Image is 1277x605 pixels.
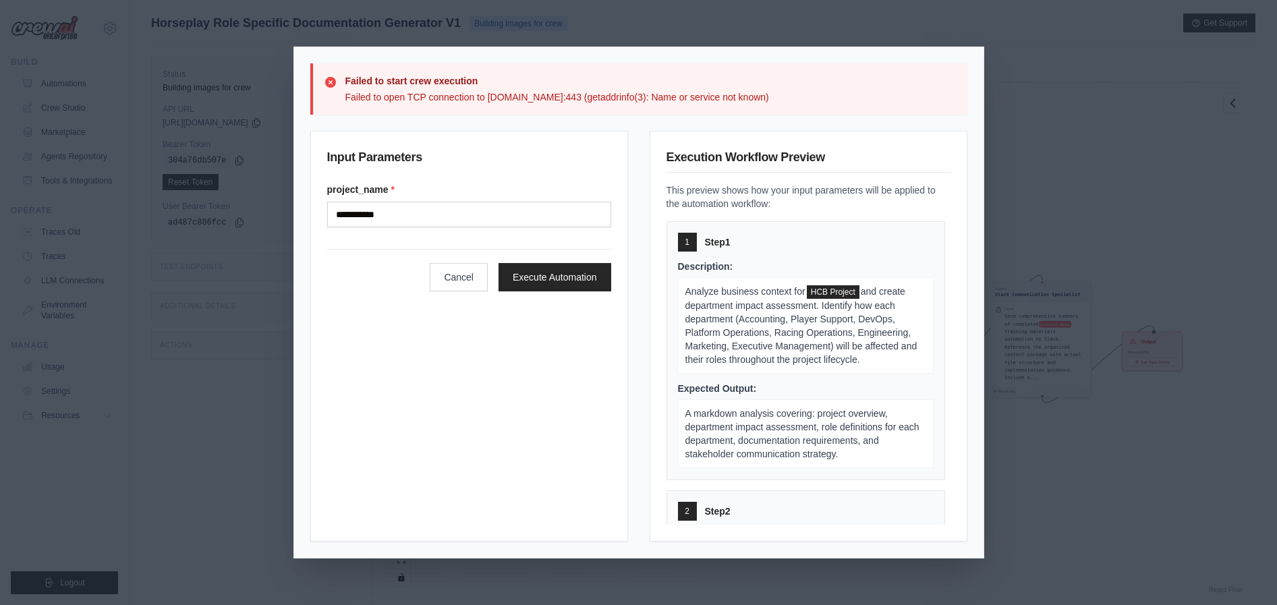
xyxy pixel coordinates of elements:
[430,263,488,291] button: Cancel
[666,148,950,173] h3: Execution Workflow Preview
[499,263,611,291] button: Execute Automation
[685,237,689,248] span: 1
[678,261,733,272] span: Description:
[807,285,859,299] span: project_name
[666,183,950,210] p: This preview shows how your input parameters will be applied to the automation workflow:
[705,505,731,518] span: Step 2
[345,74,957,88] p: Failed to start crew execution
[327,183,611,196] label: project_name
[685,506,689,517] span: 2
[685,408,919,459] span: A markdown analysis covering: project overview, department impact assessment, role definitions fo...
[705,235,731,249] span: Step 1
[685,286,805,297] span: Analyze business context for
[678,383,757,394] span: Expected Output:
[327,148,611,172] h3: Input Parameters
[345,90,957,104] p: Failed to open TCP connection to [DOMAIN_NAME]:443 (getaddrinfo(3): Name or service not known)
